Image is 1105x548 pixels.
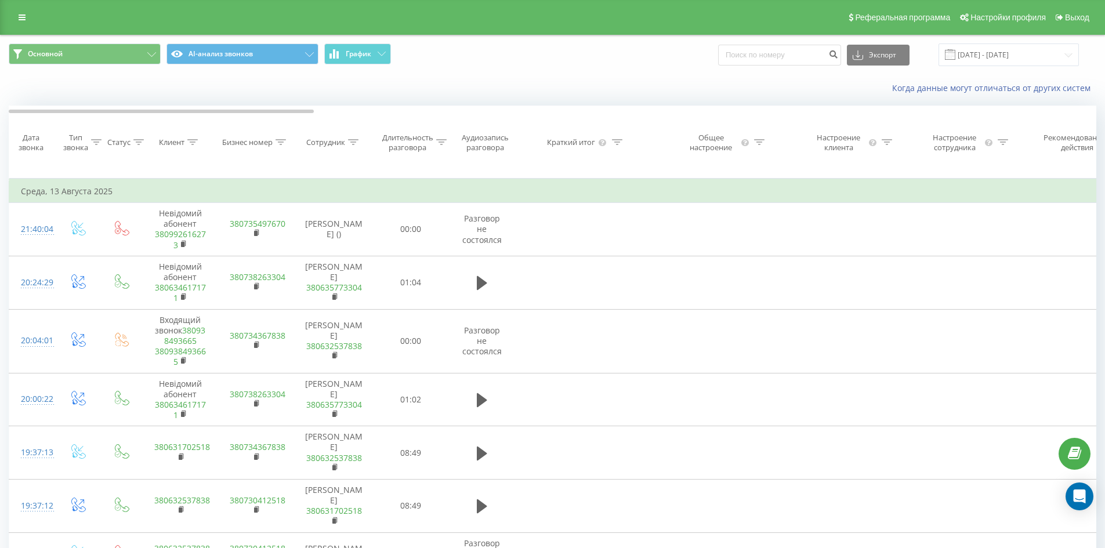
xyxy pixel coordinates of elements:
[382,133,433,153] div: Длительность разговора
[155,346,206,367] a: 380938493665
[375,309,447,373] td: 00:00
[143,309,218,373] td: Входящий звонок
[375,373,447,426] td: 01:02
[462,213,502,245] span: Разговор не состоялся
[375,203,447,256] td: 00:00
[21,218,44,241] div: 21:40:04
[166,43,318,64] button: AI-анализ звонков
[21,271,44,294] div: 20:24:29
[155,228,206,250] a: 380992616273
[718,45,841,66] input: Поиск по номеру
[306,282,362,293] a: 380635773304
[9,43,161,64] button: Основной
[927,133,983,153] div: Настроение сотрудника
[159,137,184,147] div: Клиент
[155,282,206,303] a: 380634617171
[324,43,391,64] button: График
[306,505,362,516] a: 380631702518
[21,329,44,352] div: 20:04:01
[63,133,88,153] div: Тип звонка
[154,495,210,506] a: 380632537838
[306,452,362,463] a: 380632537838
[683,133,739,153] div: Общее настроение
[306,137,345,147] div: Сотрудник
[1065,13,1089,22] span: Выход
[294,480,375,533] td: [PERSON_NAME]
[892,82,1096,93] a: Когда данные могут отличаться от других систем
[375,480,447,533] td: 08:49
[230,330,285,341] a: 380734367838
[230,389,285,400] a: 380738263304
[9,133,52,153] div: Дата звонка
[375,256,447,309] td: 01:04
[21,441,44,464] div: 19:37:13
[294,426,375,480] td: [PERSON_NAME]
[155,399,206,420] a: 380634617171
[222,137,273,147] div: Бизнес номер
[811,133,867,153] div: Настроение клиента
[143,256,218,309] td: Невідомий абонент
[970,13,1046,22] span: Настройки профиля
[462,325,502,357] span: Разговор не состоялся
[457,133,513,153] div: Аудиозапись разговора
[230,218,285,229] a: 380735497670
[375,426,447,480] td: 08:49
[855,13,950,22] span: Реферальная программа
[346,50,371,58] span: График
[143,373,218,426] td: Невідомий абонент
[230,441,285,452] a: 380734367838
[21,495,44,517] div: 19:37:12
[306,399,362,410] a: 380635773304
[294,309,375,373] td: [PERSON_NAME]
[306,340,362,351] a: 380632537838
[294,373,375,426] td: [PERSON_NAME]
[294,203,375,256] td: [PERSON_NAME] ()
[164,325,206,346] a: 380938493665
[154,441,210,452] a: 380631702518
[21,388,44,411] div: 20:00:22
[143,203,218,256] td: Невідомий абонент
[230,495,285,506] a: 380730412518
[107,137,131,147] div: Статус
[230,271,285,282] a: 380738263304
[547,137,595,147] div: Краткий итог
[847,45,910,66] button: Экспорт
[1066,482,1093,510] div: Open Intercom Messenger
[28,49,63,59] span: Основной
[294,256,375,309] td: [PERSON_NAME]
